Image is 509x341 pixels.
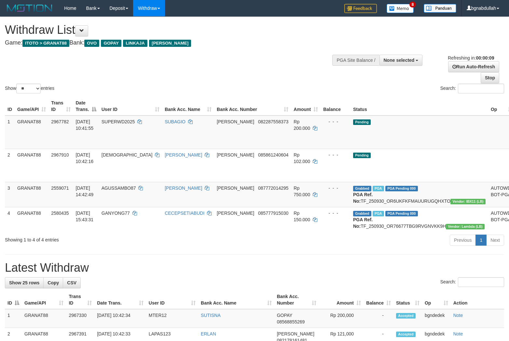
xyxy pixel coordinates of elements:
[102,152,153,157] span: [DEMOGRAPHIC_DATA]
[458,84,504,93] input: Search:
[5,84,54,93] label: Show entries
[373,211,384,216] span: Marked by bgndedek
[48,280,59,285] span: Copy
[323,185,348,191] div: - - -
[396,313,416,319] span: Accepted
[94,309,146,328] td: [DATE] 10:42:34
[15,97,48,116] th: Game/API: activate to sort column ascending
[319,309,364,328] td: Rp 200,000
[5,309,22,328] td: 1
[214,97,291,116] th: Bank Acc. Number: activate to sort column ascending
[5,97,15,116] th: ID
[73,97,99,116] th: Date Trans.: activate to sort column descending
[5,3,54,13] img: MOTION_logo.png
[198,291,274,309] th: Bank Acc. Name: activate to sort column ascending
[165,211,204,216] a: CECEPSETIABUDI
[146,309,198,328] td: MTER12
[99,97,162,116] th: User ID: activate to sort column ascending
[165,185,202,191] a: [PERSON_NAME]
[5,261,504,274] h1: Latest Withdraw
[448,61,499,72] a: Run Auto-Refresh
[5,23,333,36] h1: Withdraw List
[5,182,15,207] td: 3
[15,149,48,182] td: GRANAT88
[353,119,371,125] span: Pending
[385,211,418,216] span: PGA Pending
[440,84,504,93] label: Search:
[15,207,48,232] td: GRANAT88
[475,235,487,246] a: 1
[294,185,310,197] span: Rp 750.000
[94,291,146,309] th: Date Trans.: activate to sort column ascending
[450,199,486,204] span: Vendor URL: https://dashboard.q2checkout.com/secure
[353,192,373,204] b: PGA Ref. No:
[5,277,44,288] a: Show 25 rows
[379,55,423,66] button: None selected
[162,97,214,116] th: Bank Acc. Name: activate to sort column ascending
[76,119,94,131] span: [DATE] 10:41:55
[440,277,504,287] label: Search:
[481,72,499,83] a: Stop
[63,277,81,288] a: CSV
[323,118,348,125] div: - - -
[67,280,76,285] span: CSV
[332,55,379,66] div: PGA Site Balance /
[76,152,94,164] span: [DATE] 10:42:16
[149,40,191,47] span: [PERSON_NAME]
[396,332,416,337] span: Accepted
[351,207,488,232] td: TF_250930_OR76677TBG9RVGNVKK9H
[486,235,504,246] a: Next
[448,55,494,61] span: Refreshing in:
[102,119,135,124] span: SUPERWD2025
[364,309,393,328] td: -
[5,149,15,182] td: 2
[453,313,463,318] a: Note
[277,313,292,318] span: GOPAY
[51,211,69,216] span: 2580435
[201,313,221,318] a: SUTISNA
[422,291,451,309] th: Op: activate to sort column ascending
[351,97,488,116] th: Status
[373,186,384,191] span: Marked by bgndedek
[476,55,494,61] strong: 00:00:09
[5,40,333,46] h4: Game: Bank:
[165,152,202,157] a: [PERSON_NAME]
[258,185,288,191] span: Copy 087772014295 to clipboard
[450,235,476,246] a: Previous
[165,119,186,124] a: SUBAGIO
[384,58,415,63] span: None selected
[291,97,321,116] th: Amount: activate to sort column ascending
[15,182,48,207] td: GRANAT88
[66,309,94,328] td: 2967330
[319,291,364,309] th: Amount: activate to sort column ascending
[51,119,69,124] span: 2967782
[323,152,348,158] div: - - -
[344,4,377,13] img: Feedback.jpg
[101,40,121,47] span: GOPAY
[451,291,504,309] th: Action
[353,153,371,158] span: Pending
[22,309,66,328] td: GRANAT88
[217,152,254,157] span: [PERSON_NAME]
[422,309,451,328] td: bgndedek
[446,224,485,229] span: Vendor URL: https://dashboard.q2checkout.com/secure
[5,291,22,309] th: ID: activate to sort column descending
[66,291,94,309] th: Trans ID: activate to sort column ascending
[5,234,207,243] div: Showing 1 to 4 of 4 entries
[5,116,15,149] td: 1
[385,186,418,191] span: PGA Pending
[453,331,463,336] a: Note
[217,185,254,191] span: [PERSON_NAME]
[22,291,66,309] th: Game/API: activate to sort column ascending
[353,217,373,229] b: PGA Ref. No:
[258,119,288,124] span: Copy 082287558373 to clipboard
[217,211,254,216] span: [PERSON_NAME]
[51,152,69,157] span: 2967910
[424,4,456,13] img: panduan.png
[364,291,393,309] th: Balance: activate to sort column ascending
[353,186,371,191] span: Grabbed
[277,331,314,336] span: [PERSON_NAME]
[258,152,288,157] span: Copy 085861240604 to clipboard
[84,40,99,47] span: OVO
[294,152,310,164] span: Rp 102.000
